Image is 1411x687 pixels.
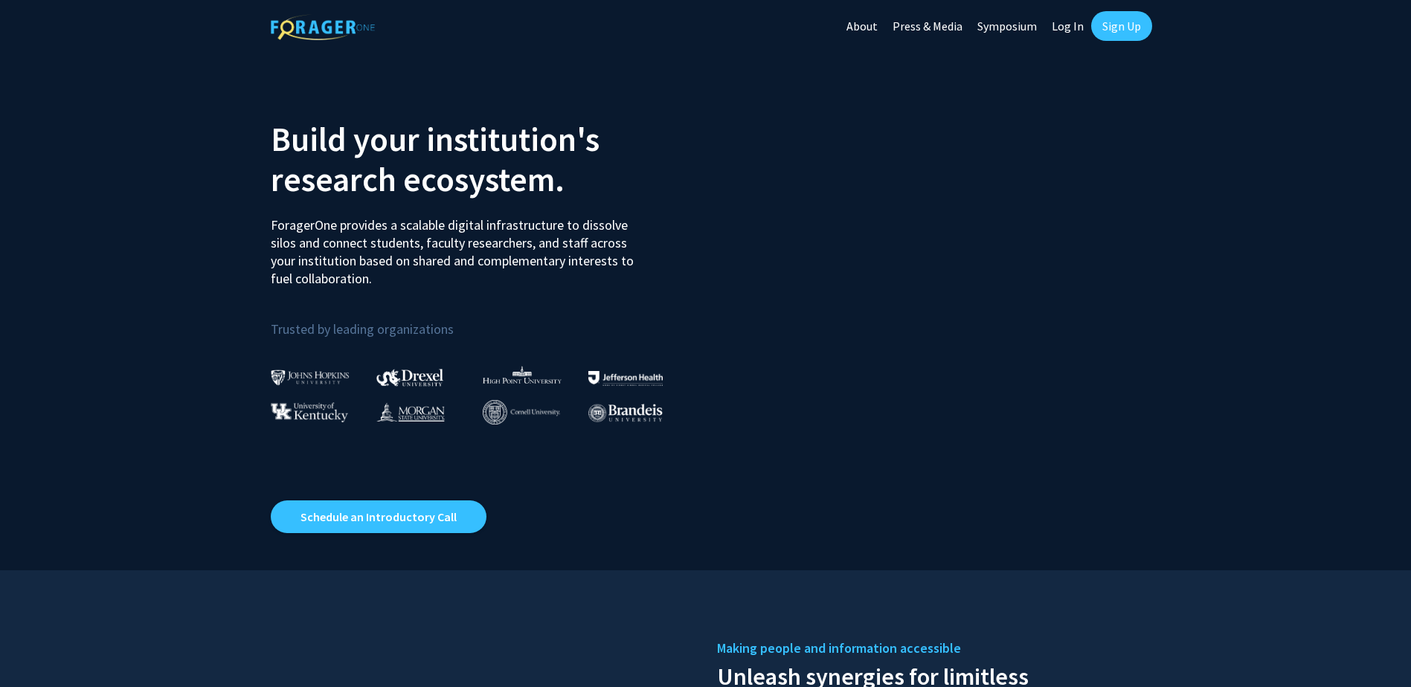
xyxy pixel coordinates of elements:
[271,119,695,199] h2: Build your institution's research ecosystem.
[271,402,348,422] img: University of Kentucky
[376,402,445,422] img: Morgan State University
[483,366,562,384] img: High Point University
[271,205,644,288] p: ForagerOne provides a scalable digital infrastructure to dissolve silos and connect students, fac...
[717,637,1141,659] h5: Making people and information accessible
[483,400,560,425] img: Cornell University
[588,371,663,385] img: Thomas Jefferson University
[271,300,695,341] p: Trusted by leading organizations
[588,404,663,422] img: Brandeis University
[376,369,443,386] img: Drexel University
[271,14,375,40] img: ForagerOne Logo
[271,500,486,533] a: Opens in a new tab
[1091,11,1152,41] a: Sign Up
[271,370,350,385] img: Johns Hopkins University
